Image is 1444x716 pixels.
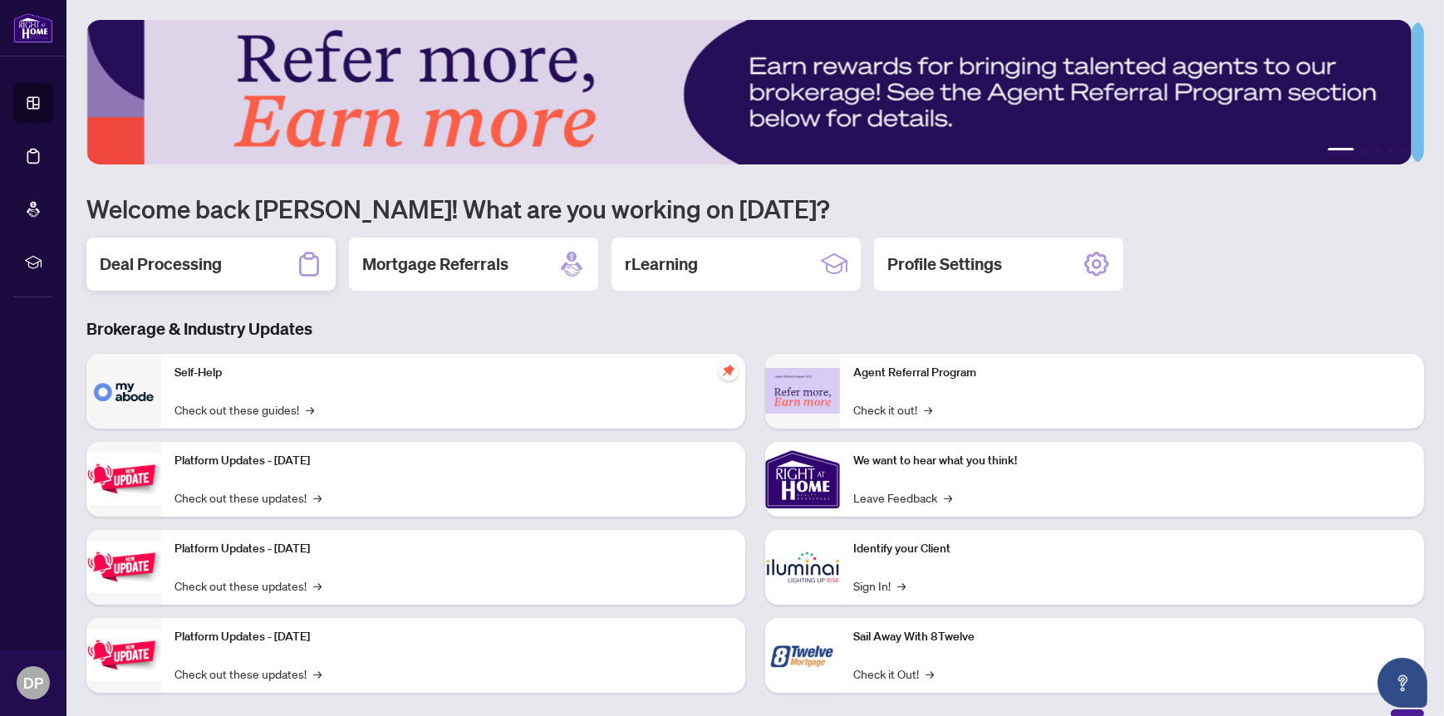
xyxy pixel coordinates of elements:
[887,253,1002,276] h2: Profile Settings
[765,618,840,693] img: Sail Away With 8Twelve
[853,452,1411,470] p: We want to hear what you think!
[853,400,932,419] a: Check it out!→
[897,576,906,595] span: →
[174,452,732,470] p: Platform Updates - [DATE]
[1328,148,1354,154] button: 1
[313,576,322,595] span: →
[174,628,732,646] p: Platform Updates - [DATE]
[86,354,161,429] img: Self-Help
[174,364,732,382] p: Self-Help
[13,12,53,43] img: logo
[86,317,1424,341] h3: Brokerage & Industry Updates
[174,488,322,507] a: Check out these updates!→
[853,665,934,683] a: Check it Out!→
[853,488,952,507] a: Leave Feedback→
[86,541,161,593] img: Platform Updates - July 8, 2025
[86,629,161,681] img: Platform Updates - June 23, 2025
[86,193,1424,224] h1: Welcome back [PERSON_NAME]! What are you working on [DATE]?
[100,253,222,276] h2: Deal Processing
[313,665,322,683] span: →
[853,576,906,595] a: Sign In!→
[1374,148,1381,154] button: 3
[86,20,1412,164] img: Slide 0
[765,442,840,517] img: We want to hear what you think!
[853,364,1411,382] p: Agent Referral Program
[306,400,314,419] span: →
[625,253,698,276] h2: rLearning
[362,253,508,276] h2: Mortgage Referrals
[1378,658,1427,708] button: Open asap
[174,576,322,595] a: Check out these updates!→
[174,665,322,683] a: Check out these updates!→
[23,671,43,694] span: DP
[313,488,322,507] span: →
[853,540,1411,558] p: Identify your Client
[174,400,314,419] a: Check out these guides!→
[765,368,840,414] img: Agent Referral Program
[174,540,732,558] p: Platform Updates - [DATE]
[1401,148,1407,154] button: 5
[944,488,952,507] span: →
[86,453,161,505] img: Platform Updates - July 21, 2025
[926,665,934,683] span: →
[719,360,739,380] span: pushpin
[924,400,932,419] span: →
[765,530,840,605] img: Identify your Client
[853,628,1411,646] p: Sail Away With 8Twelve
[1388,148,1394,154] button: 4
[1361,148,1368,154] button: 2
